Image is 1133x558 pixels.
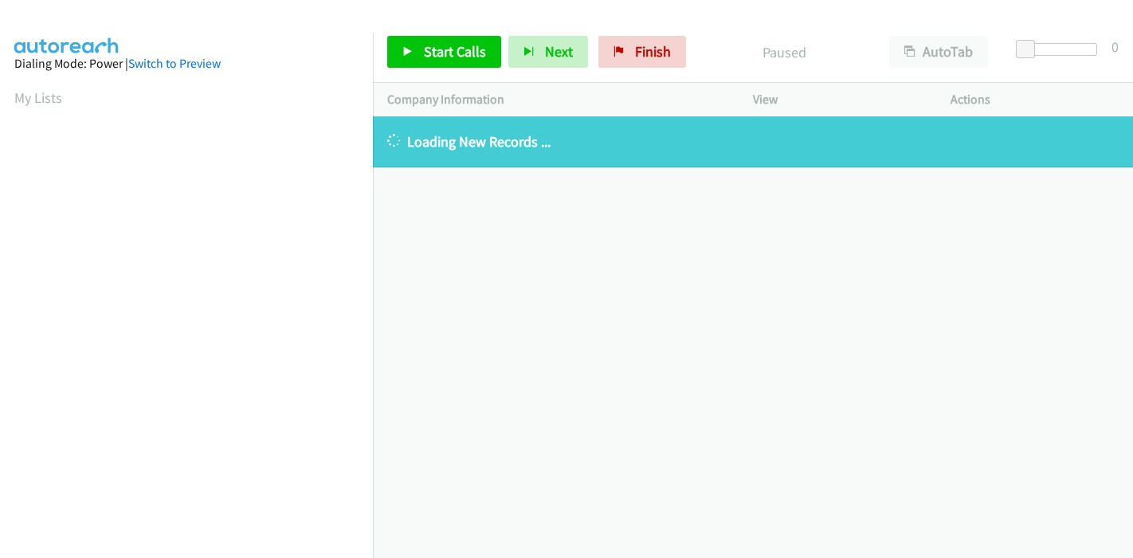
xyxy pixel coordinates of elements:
[128,56,221,71] a: Switch to Preview
[545,42,573,61] span: Next
[508,36,588,68] button: Next
[387,131,1119,152] p: Loading New Records ...
[1024,43,1097,56] div: Delay between calls (in seconds)
[14,88,62,107] a: My Lists
[1111,36,1119,57] div: 0
[753,90,922,109] p: View
[951,90,1119,109] p: Actions
[387,36,501,68] a: Start Calls
[635,42,671,61] span: Finish
[889,36,988,68] button: AutoTab
[14,54,359,73] div: Dialing Mode: Power |
[424,42,486,61] span: Start Calls
[598,36,686,68] a: Finish
[387,90,724,109] p: Company Information
[708,41,861,63] p: Paused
